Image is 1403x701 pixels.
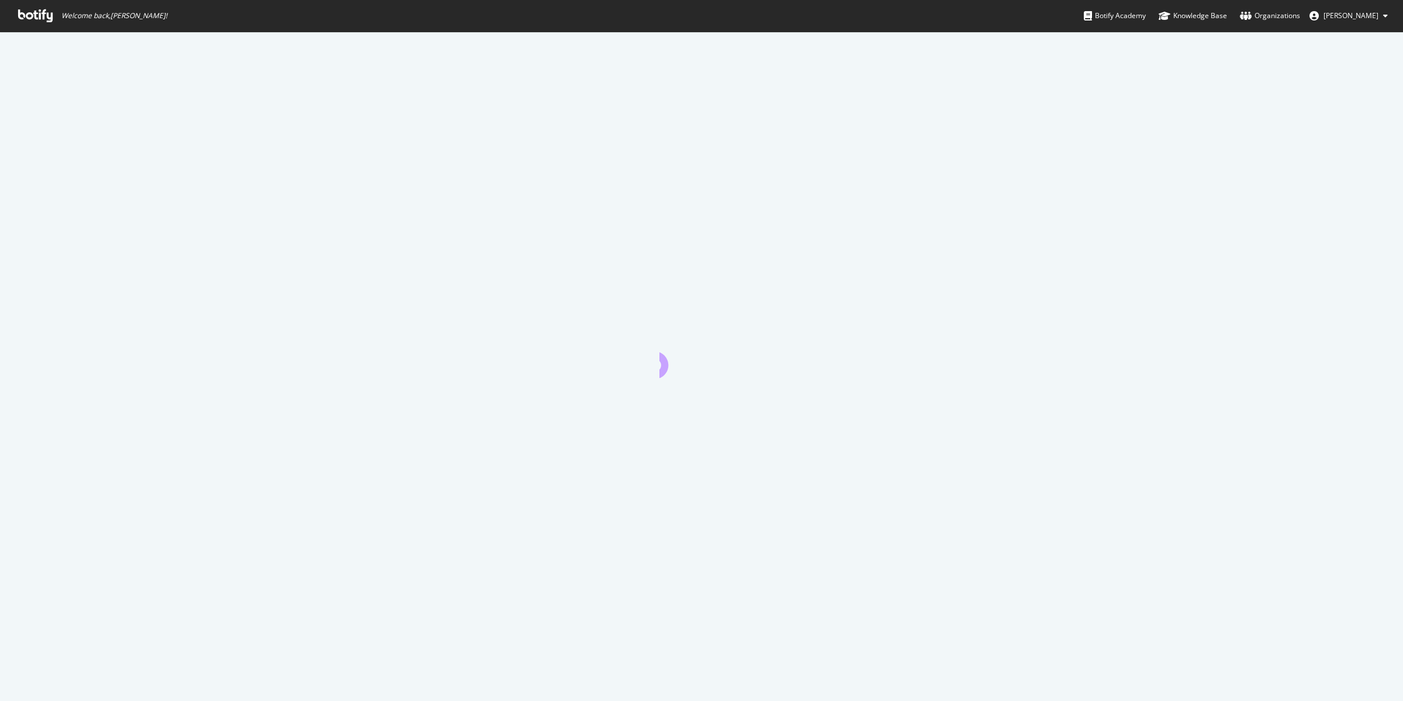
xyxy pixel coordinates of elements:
[1240,10,1300,22] div: Organizations
[1323,11,1378,20] span: Brendan O'Connell
[61,11,167,20] span: Welcome back, [PERSON_NAME] !
[659,336,744,378] div: animation
[1300,6,1397,25] button: [PERSON_NAME]
[1159,10,1227,22] div: Knowledge Base
[1084,10,1146,22] div: Botify Academy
